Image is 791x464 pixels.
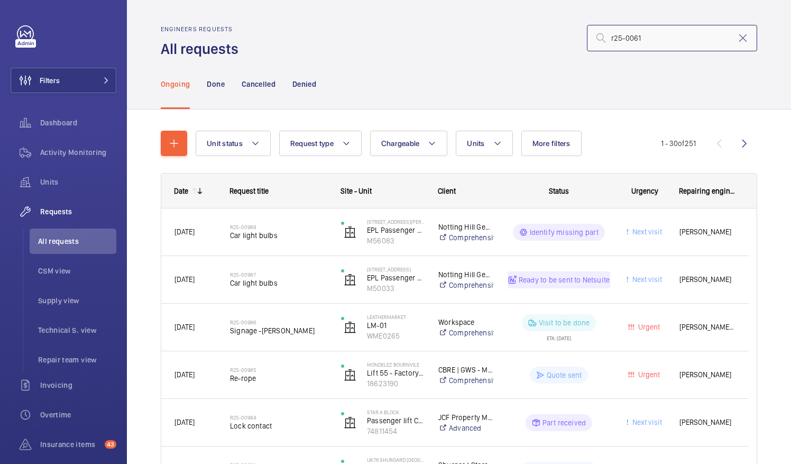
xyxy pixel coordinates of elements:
a: Comprehensive [438,232,494,243]
img: elevator.svg [344,321,356,334]
p: Done [207,79,224,89]
span: Units [40,177,116,187]
button: Unit status [196,131,271,156]
span: [PERSON_NAME] [679,274,735,286]
p: Lift 55 - Factory - [GEOGRAPHIC_DATA] [367,368,425,378]
h1: All requests [161,39,245,59]
p: Notting Hill Genesis [438,222,494,232]
button: Chargeable [370,131,448,156]
img: elevator.svg [344,274,356,286]
span: [PERSON_NAME] [679,226,735,238]
p: Ready to be sent to Netsuite [519,275,610,285]
span: [DATE] [174,418,195,426]
span: of [678,139,685,148]
p: [STREET_ADDRESS][PERSON_NAME] [367,219,425,225]
span: Lock contact [230,421,327,431]
span: Chargeable [381,139,420,148]
span: [DATE] [174,275,195,284]
p: Identify missing part [530,227,599,238]
span: Dashboard [40,117,116,128]
span: [PERSON_NAME] [PERSON_NAME] [679,321,735,333]
span: Activity Monitoring [40,147,116,158]
p: Cancelled [242,79,275,89]
span: Repairing engineer [679,187,736,195]
span: Car light bulbs [230,278,327,288]
p: Denied [292,79,316,89]
span: [DATE] [174,228,195,236]
p: Star A Block [367,409,425,415]
span: Re-rope [230,373,327,384]
span: Supply view [38,295,116,306]
img: elevator.svg [344,369,356,381]
p: JCF Property Management - [GEOGRAPHIC_DATA] [438,412,494,423]
span: Next visit [630,418,662,426]
a: Comprehensive [438,280,494,290]
button: Request type [279,131,362,156]
img: elevator.svg [344,416,356,429]
p: 74811454 [367,426,425,436]
span: Urgency [631,187,658,195]
p: Visit to be done [539,317,590,328]
span: Request type [290,139,334,148]
p: Passenger lift Center of building (G) [367,415,425,426]
span: [DATE] [174,323,195,331]
span: Request title [229,187,269,195]
span: Overtime [40,410,116,420]
a: Comprehensive [438,327,494,338]
button: Units [456,131,512,156]
span: CSM view [38,266,116,276]
p: Leathermarket [367,314,425,320]
span: Filters [40,75,60,86]
p: UK76 Shurgard [GEOGRAPHIC_DATA] [367,457,425,463]
p: CBRE | GWS - Mondelez [438,365,494,375]
p: Part received [542,417,586,428]
p: Ongoing [161,79,190,89]
span: All requests [38,236,116,247]
h2: R25-00985 [230,367,327,373]
p: Notting Hill Genesis [438,269,494,280]
p: EPL Passenger Lift [367,272,425,283]
p: 18623190 [367,378,425,389]
h2: R25-00989 [230,224,327,230]
input: Search by request number or quote number [587,25,757,51]
span: 1 - 30 251 [661,140,696,147]
span: Site - Unit [341,187,372,195]
span: Invoicing [40,380,116,390]
p: Workspace [438,317,494,327]
span: [PERSON_NAME] [679,369,735,381]
p: [STREET_ADDRESS] [367,266,425,272]
span: Urgent [636,370,660,379]
h2: R25-00986 [230,319,327,325]
p: Mondelez Bournvile [367,361,425,368]
button: Filters [11,68,116,93]
h2: R25-00984 [230,414,327,421]
a: Advanced [438,423,494,433]
span: Technical S. view [38,325,116,335]
span: Urgent [636,323,660,331]
span: Repair team view [38,354,116,365]
p: EPL Passenger Lift [367,225,425,235]
span: [PERSON_NAME] [679,416,735,429]
span: 43 [105,440,116,449]
span: More filters [532,139,571,148]
p: Quote sent [547,370,582,380]
p: M50033 [367,283,425,294]
p: LM-01 [367,320,425,331]
div: Date [174,187,188,195]
span: Units [467,139,484,148]
span: Client [438,187,456,195]
a: Comprehensive [438,375,494,386]
span: Next visit [630,275,662,284]
span: Requests [40,206,116,217]
span: Insurance items [40,439,100,450]
span: [DATE] [174,370,195,379]
p: WME0265 [367,331,425,341]
div: ETA: [DATE] [547,331,571,341]
h2: R25-00987 [230,271,327,278]
h2: Engineers requests [161,25,245,33]
span: Status [549,187,569,195]
button: More filters [521,131,582,156]
span: Unit status [207,139,243,148]
span: Next visit [630,228,662,236]
span: Car light bulbs [230,230,327,241]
